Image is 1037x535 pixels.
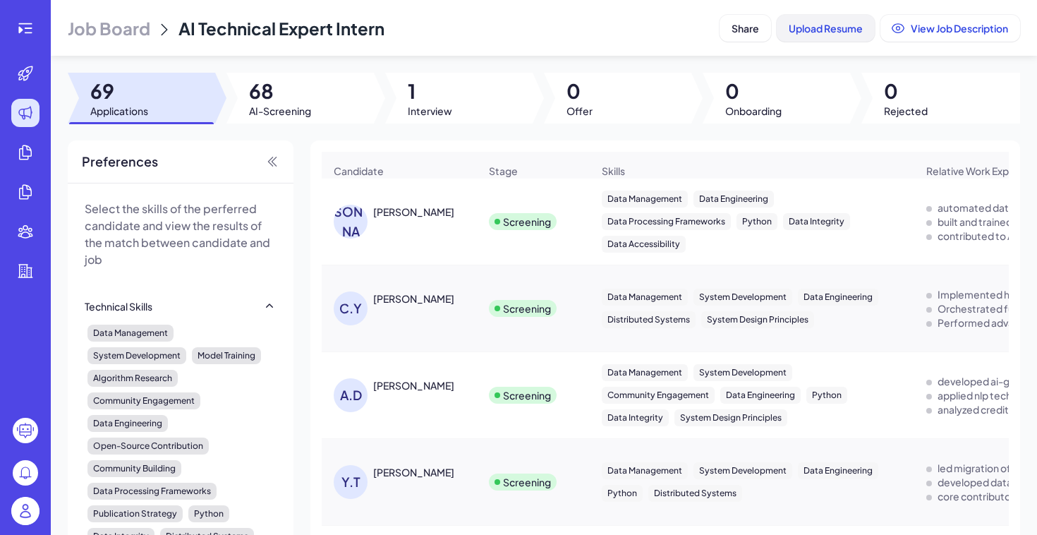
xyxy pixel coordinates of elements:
div: A.D [334,378,368,412]
div: Data Engineering [693,191,774,208]
button: Share [720,15,771,42]
div: Python [602,485,643,502]
div: Algorithm Research [87,370,178,387]
div: Python [806,387,847,404]
p: Select the skills of the perferred candidate and view the results of the match between candidate ... [85,200,277,268]
button: View Job Description [880,15,1020,42]
span: Interview [408,104,452,118]
div: Data Accessibility [602,236,686,253]
div: Model Training [192,347,261,364]
span: 0 [566,78,593,104]
div: Technical Skills [85,299,152,313]
div: System Development [693,364,792,381]
span: Offer [566,104,593,118]
div: Screening [503,475,551,489]
div: Data Engineering [798,462,878,479]
span: AI Technical Expert Intern [178,18,384,39]
div: Data Integrity [602,409,669,426]
span: Preferences [82,152,158,172]
button: Upload Resume [777,15,875,42]
div: Publication Strategy [87,505,183,522]
div: Data Integrity [783,213,850,230]
div: Data Engineering [87,415,168,432]
div: Data Management [87,325,174,342]
span: Upload Resume [789,22,863,35]
span: 0 [884,78,928,104]
span: Applications [90,104,148,118]
span: Rejected [884,104,928,118]
div: Community Engagement [602,387,715,404]
div: Screening [503,215,551,229]
span: 68 [249,78,311,104]
span: 1 [408,78,452,104]
span: 0 [725,78,782,104]
div: Data Processing Frameworks [87,483,217,500]
div: Jiayi Gao [373,205,454,219]
div: Distributed Systems [602,311,696,328]
span: Candidate [334,164,384,178]
img: user_logo.png [11,497,40,525]
div: System Design Principles [701,311,814,328]
div: [PERSON_NAME] [334,205,368,239]
div: System Design Principles [674,409,787,426]
div: Data Management [602,364,688,381]
div: Data Management [602,289,688,306]
div: Community Building [87,460,181,477]
span: 69 [90,78,148,104]
div: Screening [503,301,551,315]
div: Data Engineering [720,387,801,404]
div: C.Y [334,291,368,325]
div: Data Management [602,462,688,479]
div: Data Management [602,191,688,208]
div: System Development [693,289,792,306]
div: Yanfeng Tan [373,465,454,479]
div: Distributed Systems [648,485,742,502]
div: Data Processing Frameworks [602,213,731,230]
span: Onboarding [725,104,782,118]
div: Data Engineering [798,289,878,306]
div: System Development [693,462,792,479]
div: Y.T [334,465,368,499]
span: View Job Description [911,22,1008,35]
div: Python [188,505,229,522]
span: AI-Screening [249,104,311,118]
div: Community Engagement [87,392,200,409]
span: Stage [489,164,518,178]
div: Open-Source Contribution [87,438,209,455]
div: System Development [87,347,186,364]
div: Python [736,213,777,230]
span: Skills [602,164,625,178]
div: Screening [503,388,551,402]
span: Job Board [68,17,150,40]
span: Share [732,22,759,35]
div: Audrey Duan [373,378,454,392]
div: Chun Ye [373,291,454,306]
